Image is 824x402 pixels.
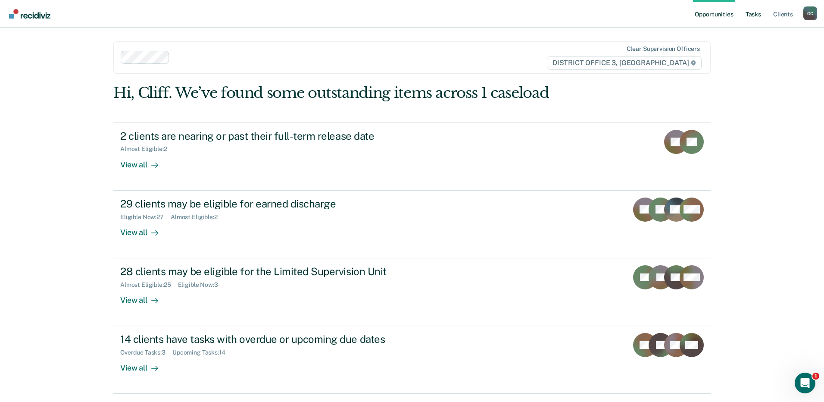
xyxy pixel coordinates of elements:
[795,373,815,393] iframe: Intercom live chat
[120,349,172,356] div: Overdue Tasks : 3
[113,84,591,102] div: Hi, Cliff. We’ve found some outstanding items across 1 caseload
[113,258,711,326] a: 28 clients may be eligible for the Limited Supervision UnitAlmost Eligible:25Eligible Now:3View all
[803,6,817,20] div: O C
[547,56,702,70] span: DISTRICT OFFICE 3, [GEOGRAPHIC_DATA]
[9,9,50,19] img: Recidiviz
[171,214,225,221] div: Almost Eligible : 2
[627,45,700,53] div: Clear supervision officers
[120,289,169,305] div: View all
[113,326,711,394] a: 14 clients have tasks with overdue or upcoming due datesOverdue Tasks:3Upcoming Tasks:14View all
[113,122,711,191] a: 2 clients are nearing or past their full-term release dateAlmost Eligible:2View all
[120,214,171,221] div: Eligible Now : 27
[120,145,174,153] div: Almost Eligible : 2
[803,6,817,20] button: Profile dropdown button
[120,130,423,142] div: 2 clients are nearing or past their full-term release date
[120,220,169,237] div: View all
[120,153,169,170] div: View all
[120,198,423,210] div: 29 clients may be eligible for earned discharge
[172,349,232,356] div: Upcoming Tasks : 14
[812,373,819,380] span: 1
[120,333,423,345] div: 14 clients have tasks with overdue or upcoming due dates
[113,191,711,258] a: 29 clients may be eligible for earned dischargeEligible Now:27Almost Eligible:2View all
[120,281,178,289] div: Almost Eligible : 25
[120,265,423,278] div: 28 clients may be eligible for the Limited Supervision Unit
[178,281,225,289] div: Eligible Now : 3
[120,356,169,373] div: View all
